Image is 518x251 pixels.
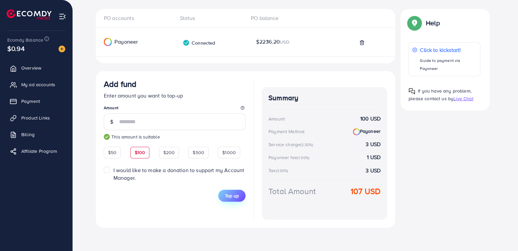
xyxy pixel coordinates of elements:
[104,133,246,140] small: This amount is suitable
[275,168,288,173] small: (3.00%)
[353,128,381,135] strong: Payoneer
[300,142,313,147] small: (3.00%)
[5,128,68,141] a: Billing
[7,44,25,53] span: $0.94
[246,14,316,22] div: PO balance
[360,115,381,123] strong: 100 USD
[268,167,290,174] div: Tax
[366,140,381,148] strong: 3 USD
[183,39,215,46] div: Connected
[59,13,66,20] img: menu
[108,149,116,156] span: $50
[163,149,175,156] span: $200
[426,19,440,27] p: Help
[21,65,41,71] span: Overview
[5,61,68,75] a: Overview
[367,153,381,161] strong: 1 USD
[297,155,309,160] small: (1.00%)
[268,128,304,135] div: Payment Method
[5,144,68,158] a: Affiliate Program
[183,39,190,46] img: verified
[409,17,421,29] img: Popup guide
[104,92,246,100] p: Enter amount you want to top-up
[409,88,415,95] img: Popup guide
[135,149,145,156] span: $100
[21,115,50,121] span: Product Links
[21,131,35,138] span: Billing
[256,38,289,46] span: $2236.20
[21,81,55,88] span: My ad accounts
[218,190,246,202] button: Top up
[175,14,246,22] div: Status
[453,95,473,102] span: Live Chat
[96,38,163,46] div: Payoneer
[5,95,68,108] a: Payment
[268,185,316,197] div: Total Amount
[104,134,110,140] img: guide
[7,9,52,20] img: logo
[268,154,311,161] div: Payoneer fee
[490,221,513,246] iframe: Chat
[104,38,112,46] img: Payoneer
[420,57,477,73] p: Guide to payment via Payoneer
[21,98,40,105] span: Payment
[5,78,68,91] a: My ad accounts
[7,37,43,43] span: Ecomdy Balance
[225,192,239,199] span: Top up
[222,149,236,156] span: $1000
[353,128,360,135] img: Payoneer
[104,14,175,22] div: PO accounts
[268,116,285,122] div: Amount
[5,111,68,125] a: Product Links
[104,79,136,89] h3: Add fund
[268,141,315,148] div: Service charge
[193,149,204,156] span: $500
[104,105,246,113] legend: Amount
[420,46,477,54] p: Click to kickstart!
[113,166,244,181] span: I would like to make a donation to support my Account Manager.
[268,94,381,102] h4: Summary
[280,39,289,45] span: USD
[409,88,471,102] span: If you have any problem, please contact us by
[351,185,381,197] strong: 107 USD
[59,46,65,52] img: image
[21,148,57,154] span: Affiliate Program
[366,167,381,174] strong: 3 USD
